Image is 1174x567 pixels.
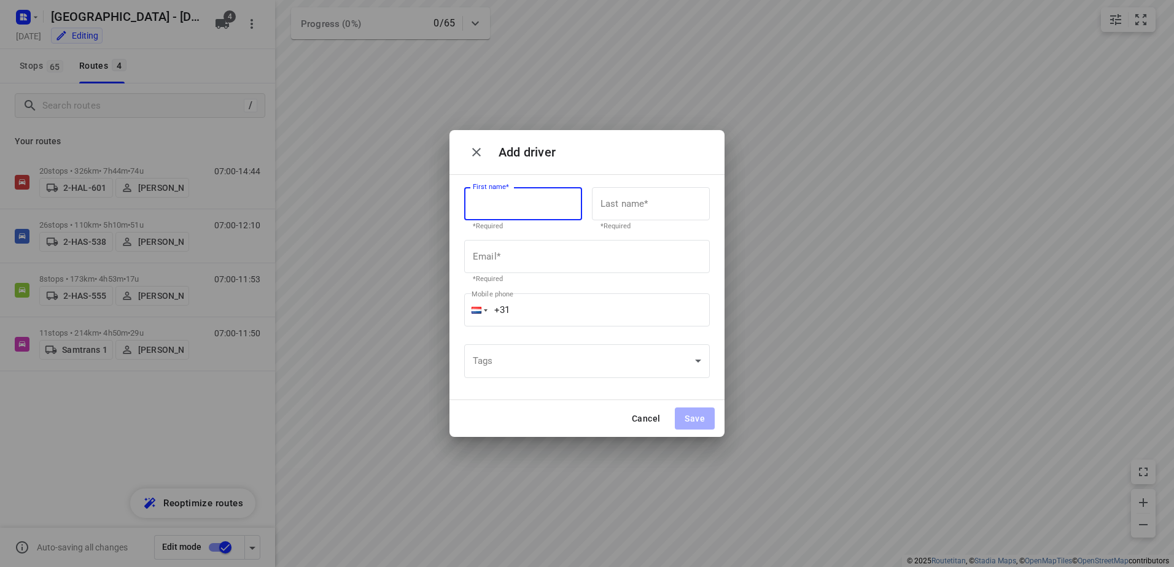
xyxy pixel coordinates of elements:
div: ​ [464,344,710,378]
input: 1 (702) 123-4567 [464,293,710,326]
p: *Required [473,222,573,230]
p: Add driver [499,143,710,161]
div: Netherlands: + 31 [464,293,488,326]
p: *Required [473,275,701,283]
span: Cancel [632,414,660,423]
label: Mobile phone [472,291,513,298]
button: Cancel [622,407,670,430]
p: *Required [601,222,701,230]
